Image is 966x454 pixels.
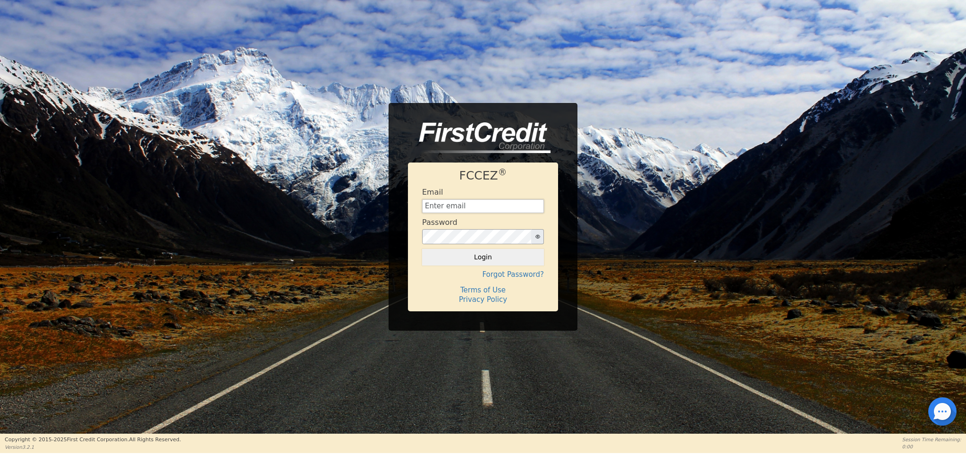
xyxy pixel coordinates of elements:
[129,437,181,443] span: All Rights Reserved.
[422,270,544,279] h4: Forgot Password?
[422,188,443,197] h4: Email
[902,436,961,443] p: Session Time Remaining:
[422,218,458,227] h4: Password
[902,443,961,450] p: 0:00
[422,169,544,183] h1: FCCEZ
[498,167,507,177] sup: ®
[422,229,532,244] input: password
[5,436,181,444] p: Copyright © 2015- 2025 First Credit Corporation.
[422,199,544,214] input: Enter email
[408,122,551,154] img: logo-CMu_cnol.png
[422,249,544,265] button: Login
[5,444,181,451] p: Version 3.2.1
[422,286,544,294] h4: Terms of Use
[422,295,544,304] h4: Privacy Policy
